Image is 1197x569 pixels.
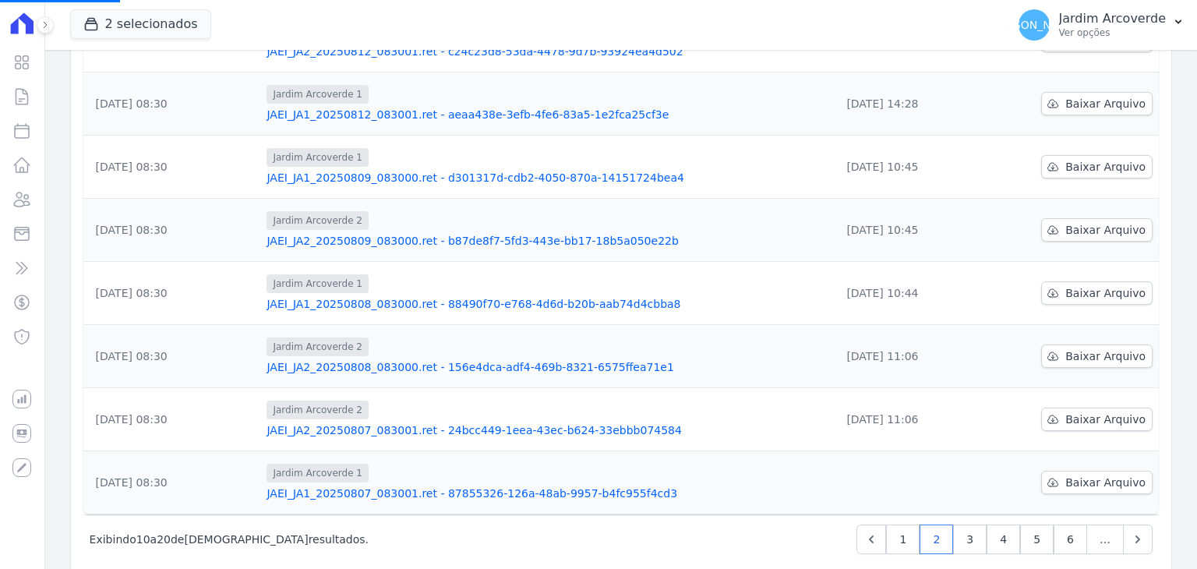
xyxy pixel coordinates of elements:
td: [DATE] 08:30 [83,72,261,136]
button: [PERSON_NAME] Jardim Arcoverde Ver opções [1006,3,1197,47]
a: JAEI_JA1_20250812_083001.ret - aeaa438e-3efb-4fe6-83a5-1e2fca25cf3e [267,107,828,122]
td: [DATE] 08:30 [83,388,261,451]
a: Baixar Arquivo [1041,155,1153,178]
a: 1 [886,525,920,554]
td: [DATE] 10:45 [834,136,994,199]
span: 20 [157,533,171,546]
span: Baixar Arquivo [1065,475,1146,490]
a: Previous [856,525,886,554]
td: [DATE] 11:06 [834,388,994,451]
button: 2 selecionados [70,9,211,39]
span: Jardim Arcoverde 1 [267,85,369,104]
td: [DATE] 14:28 [834,72,994,136]
span: Jardim Arcoverde 1 [267,464,369,482]
a: JAEI_JA1_20250809_083000.ret - d301317d-cdb2-4050-870a-14151724bea4 [267,170,828,186]
td: [DATE] 11:06 [834,325,994,388]
a: Baixar Arquivo [1041,281,1153,305]
td: [DATE] 10:45 [834,199,994,262]
span: Baixar Arquivo [1065,222,1146,238]
a: Baixar Arquivo [1041,345,1153,368]
td: [DATE] 08:30 [83,451,261,514]
span: [PERSON_NAME] [988,19,1079,30]
p: Ver opções [1059,27,1166,39]
a: 2 [920,525,953,554]
a: JAEI_JA2_20250808_083000.ret - 156e4dca-adf4-469b-8321-6575ffea71e1 [267,359,828,375]
a: Next [1123,525,1153,554]
span: Jardim Arcoverde 1 [267,274,369,293]
p: Jardim Arcoverde [1059,11,1166,27]
span: Jardim Arcoverde 1 [267,148,369,167]
span: Jardim Arcoverde 2 [267,338,369,356]
a: JAEI_JA1_20250808_083000.ret - 88490f70-e768-4d6d-b20b-aab74d4cbba8 [267,296,828,312]
a: 4 [987,525,1020,554]
span: [DEMOGRAPHIC_DATA] [184,533,308,546]
a: Baixar Arquivo [1041,218,1153,242]
span: Baixar Arquivo [1065,96,1146,111]
span: Baixar Arquivo [1065,285,1146,301]
a: Baixar Arquivo [1041,92,1153,115]
span: Jardim Arcoverde 2 [267,211,369,230]
a: Baixar Arquivo [1041,471,1153,494]
a: JAEI_JA2_20250807_083001.ret - 24bcc449-1eea-43ec-b624-33ebbb074584 [267,422,828,438]
span: 10 [136,533,150,546]
span: Baixar Arquivo [1065,159,1146,175]
span: … [1086,525,1124,554]
span: Baixar Arquivo [1065,348,1146,364]
a: 6 [1054,525,1087,554]
td: [DATE] 10:44 [834,262,994,325]
td: [DATE] 08:30 [83,199,261,262]
span: Jardim Arcoverde 2 [267,401,369,419]
td: [DATE] 08:30 [83,136,261,199]
td: [DATE] 08:30 [83,325,261,388]
a: 3 [953,525,987,554]
a: JAEI_JA2_20250812_083001.ret - c24c23d8-53da-4478-9d7b-93924ea4d502 [267,44,828,59]
span: Baixar Arquivo [1065,412,1146,427]
a: JAEI_JA1_20250807_083001.ret - 87855326-126a-48ab-9957-b4fc955f4cd3 [267,486,828,501]
td: [DATE] 08:30 [83,262,261,325]
a: 5 [1020,525,1054,554]
a: JAEI_JA2_20250809_083000.ret - b87de8f7-5fd3-443e-bb17-18b5a050e22b [267,233,828,249]
p: Exibindo a de resultados. [90,532,369,547]
a: Baixar Arquivo [1041,408,1153,431]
